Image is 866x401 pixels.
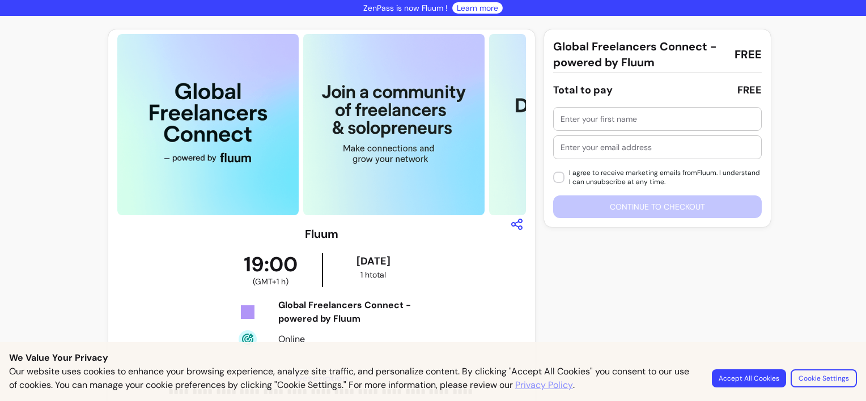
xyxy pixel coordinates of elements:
[561,113,754,125] input: Enter your first name
[278,298,421,326] div: Global Freelancers Connect - powered by Fluum
[305,226,338,242] h3: Fluum
[219,253,321,287] div: 19:00
[325,253,422,269] div: [DATE]
[303,34,485,215] img: https://d3pz9znudhj10h.cloudfront.net/aee2e147-fbd8-4818-a12f-606c309470ab
[737,82,762,98] div: FREE
[278,332,421,346] div: Online
[253,276,288,287] span: ( GMT+1 h )
[363,2,448,14] p: ZenPass is now Fluum !
[9,351,857,365] p: We Value Your Privacy
[117,34,299,215] img: https://d3pz9znudhj10h.cloudfront.net/00946753-bc9b-4216-846f-eac31ade132c
[325,269,422,280] div: 1 h total
[553,82,613,98] div: Total to pay
[457,2,498,14] a: Learn more
[712,369,786,387] button: Accept All Cookies
[515,378,573,392] a: Privacy Policy
[489,34,670,215] img: https://d3pz9znudhj10h.cloudfront.net/9d95b61e-433c-466e-8f72-0c6ec8aff819
[239,303,257,321] img: Tickets Icon
[553,39,725,70] span: Global Freelancers Connect - powered by Fluum
[9,365,698,392] p: Our website uses cookies to enhance your browsing experience, analyze site traffic, and personali...
[735,46,762,62] span: FREE
[561,142,754,153] input: Enter your email address
[791,369,857,387] button: Cookie Settings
